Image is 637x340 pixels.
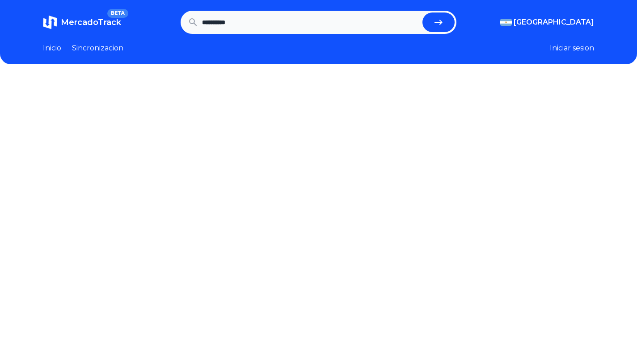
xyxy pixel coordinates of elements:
[550,43,594,54] button: Iniciar sesion
[107,9,128,18] span: BETA
[43,15,121,29] a: MercadoTrackBETA
[514,17,594,28] span: [GEOGRAPHIC_DATA]
[43,43,61,54] a: Inicio
[500,17,594,28] button: [GEOGRAPHIC_DATA]
[72,43,123,54] a: Sincronizacion
[43,15,57,29] img: MercadoTrack
[500,19,512,26] img: Argentina
[61,17,121,27] span: MercadoTrack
